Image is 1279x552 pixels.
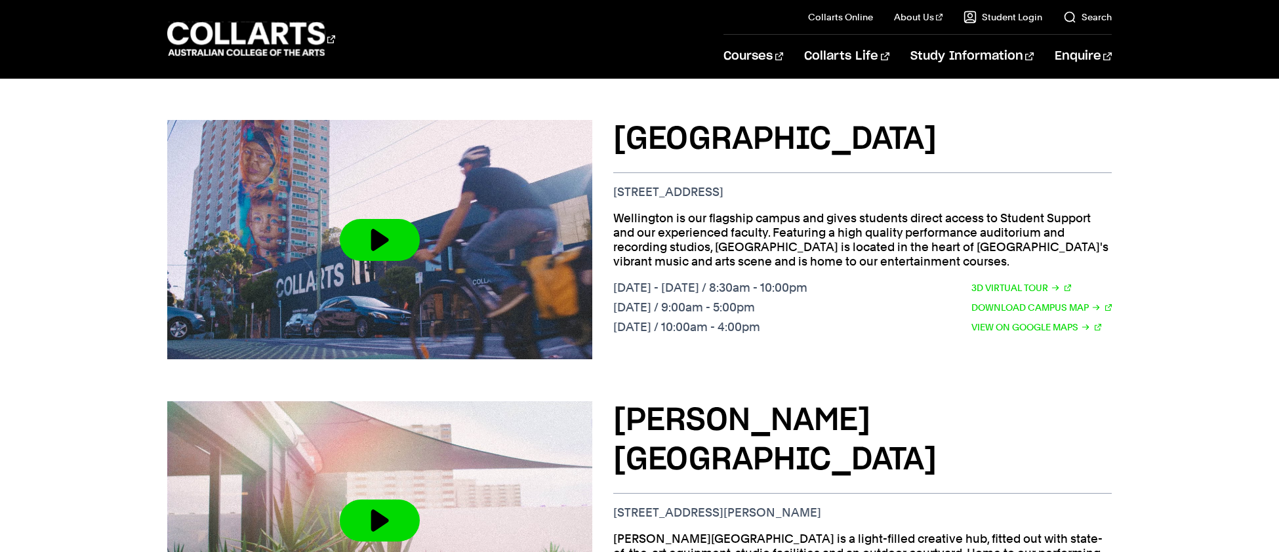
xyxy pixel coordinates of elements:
a: Collarts Life [804,35,889,78]
a: Download Campus Map [971,300,1112,315]
p: Wellington is our flagship campus and gives students direct access to Student Support and our exp... [613,211,1112,269]
p: [DATE] / 10:00am - 4:00pm [613,320,807,334]
a: Courses [723,35,783,78]
a: About Us [894,10,943,24]
a: Enquire [1055,35,1112,78]
p: [STREET_ADDRESS] [613,185,1112,199]
h3: [PERSON_NAME][GEOGRAPHIC_DATA] [613,401,1112,480]
a: Student Login [964,10,1042,24]
div: Go to homepage [167,20,335,58]
p: [STREET_ADDRESS][PERSON_NAME] [613,505,1112,520]
a: 3D Virtual Tour [971,281,1071,295]
img: Video thumbnail [167,120,592,359]
a: Search [1063,10,1112,24]
a: View on Google Maps [971,320,1101,334]
a: Collarts Online [808,10,873,24]
p: [DATE] - [DATE] / 8:30am - 10:00pm [613,281,807,295]
p: [DATE] / 9:00am - 5:00pm [613,300,807,315]
h3: [GEOGRAPHIC_DATA] [613,120,1112,159]
a: Study Information [910,35,1034,78]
